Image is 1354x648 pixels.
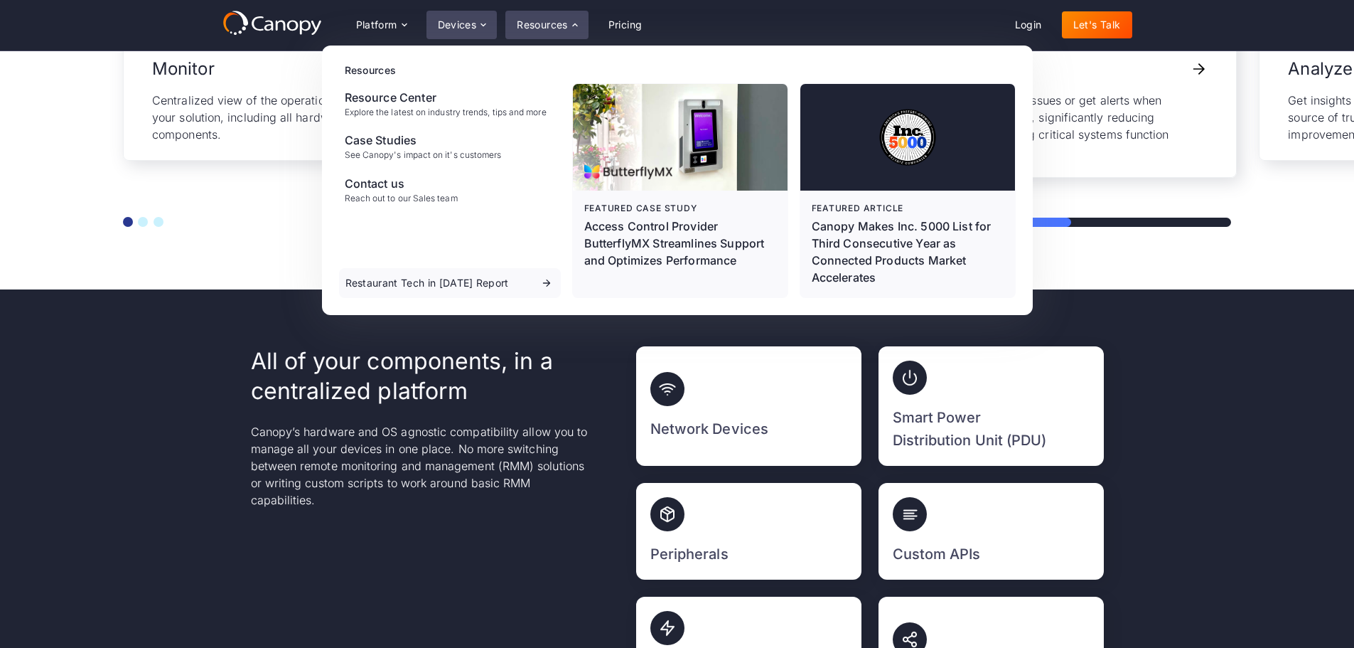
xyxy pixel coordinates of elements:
a: Resource CenterExplore the latest on industry trends, tips and more [339,83,561,123]
div: Reach out to our Sales team [345,193,458,203]
h3: Smart Power Distribution Unit (PDU) [893,406,1049,452]
div: Canopy Makes Inc. 5000 List for Third Consecutive Year as Connected Products Market Accelerates [812,218,1004,286]
h3: Peripherals [650,543,729,565]
a: Network Devices [636,346,861,466]
p: Centralized view of the operational health status of your solution, including all hardware and so... [152,92,450,143]
a: Peripherals [636,483,861,580]
nav: Resources [322,46,1033,315]
div: Resources [345,63,1016,78]
p: Canopy’s hardware and OS agnostic compatibility allow you to manage all your devices in one place... [251,423,592,509]
button: Go to slide 3 [154,217,163,227]
div: Devices [438,20,477,30]
h3: Custom APIs [893,543,981,565]
a: Restaurant Tech in [DATE] Report [339,268,561,298]
a: Featured case studyAccess Control Provider ButterflyMX Streamlines Support and Optimizes Performance [573,84,788,297]
a: Contact usReach out to our Sales team [339,169,561,209]
a: Featured articleCanopy Makes Inc. 5000 List for Third Consecutive Year as Connected Products Mark... [800,84,1015,297]
a: Login [1004,11,1053,38]
div: Contact us [345,175,458,192]
div: Resources [505,11,588,39]
a: Custom APIs [879,483,1104,580]
a: Pricing [597,11,654,38]
div: Featured case study [584,202,776,215]
div: Restaurant Tech in [DATE] Report [345,278,509,288]
h2: All of your components, in a centralized platform [251,346,592,405]
div: Featured article [812,202,1004,215]
p: Automatically resolve issues or get alerts when problems are detected, significantly reducing dow... [910,92,1208,160]
div: Resources [517,20,568,30]
div: See Canopy's impact on it's customers [345,150,502,160]
a: Case StudiesSee Canopy's impact on it's customers [339,126,561,166]
button: Go to slide 1 [123,217,133,227]
div: Case Studies [345,132,502,149]
p: Access Control Provider ButterflyMX Streamlines Support and Optimizes Performance [584,218,776,269]
a: Let's Talk [1062,11,1132,38]
div: Platform [356,20,397,30]
div: Explore the latest on industry trends, tips and more [345,107,547,117]
h3: Network Devices [650,418,768,440]
div: Resource Center [345,89,547,106]
div: Devices [426,11,498,39]
a: Smart Power Distribution Unit (PDU) [879,346,1104,466]
div: Platform [345,11,418,39]
button: Go to slide 2 [138,217,148,227]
